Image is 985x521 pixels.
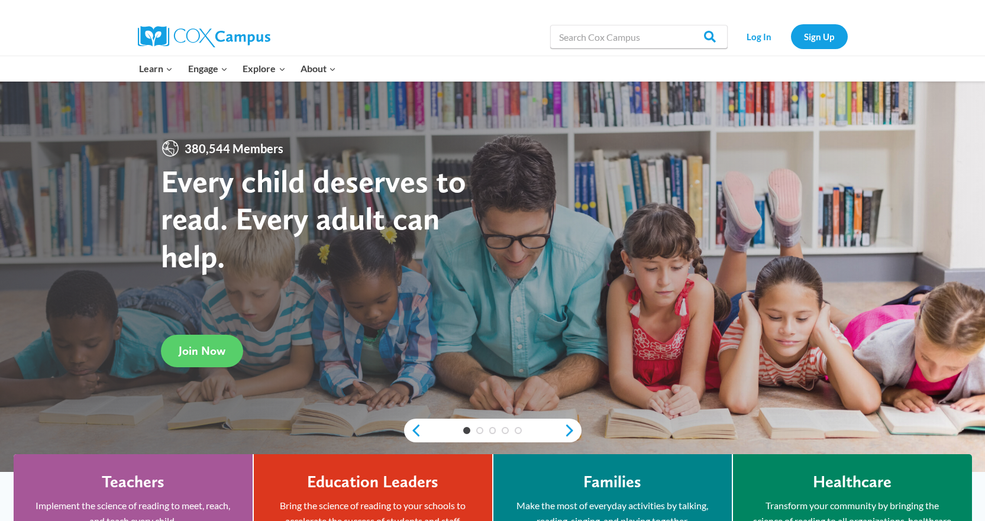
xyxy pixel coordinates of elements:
nav: Secondary Navigation [734,24,848,48]
a: Sign Up [791,24,848,48]
span: Join Now [179,344,225,358]
span: About [301,61,336,76]
span: Explore [243,61,285,76]
strong: Every child deserves to read. Every adult can help. [161,162,466,275]
div: content slider buttons [404,419,582,442]
a: 3 [489,427,496,434]
a: 1 [463,427,470,434]
span: Engage [188,61,228,76]
a: 2 [476,427,483,434]
h4: Teachers [102,472,164,492]
a: 5 [515,427,522,434]
h4: Education Leaders [307,472,438,492]
h4: Families [583,472,641,492]
a: Log In [734,24,785,48]
span: Learn [139,61,173,76]
input: Search Cox Campus [550,25,728,48]
img: Cox Campus [138,26,270,47]
span: 380,544 Members [180,139,288,158]
a: previous [404,423,422,438]
a: Join Now [161,335,243,367]
h4: Healthcare [813,472,892,492]
a: next [564,423,582,438]
a: 4 [502,427,509,434]
nav: Primary Navigation [132,56,344,81]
